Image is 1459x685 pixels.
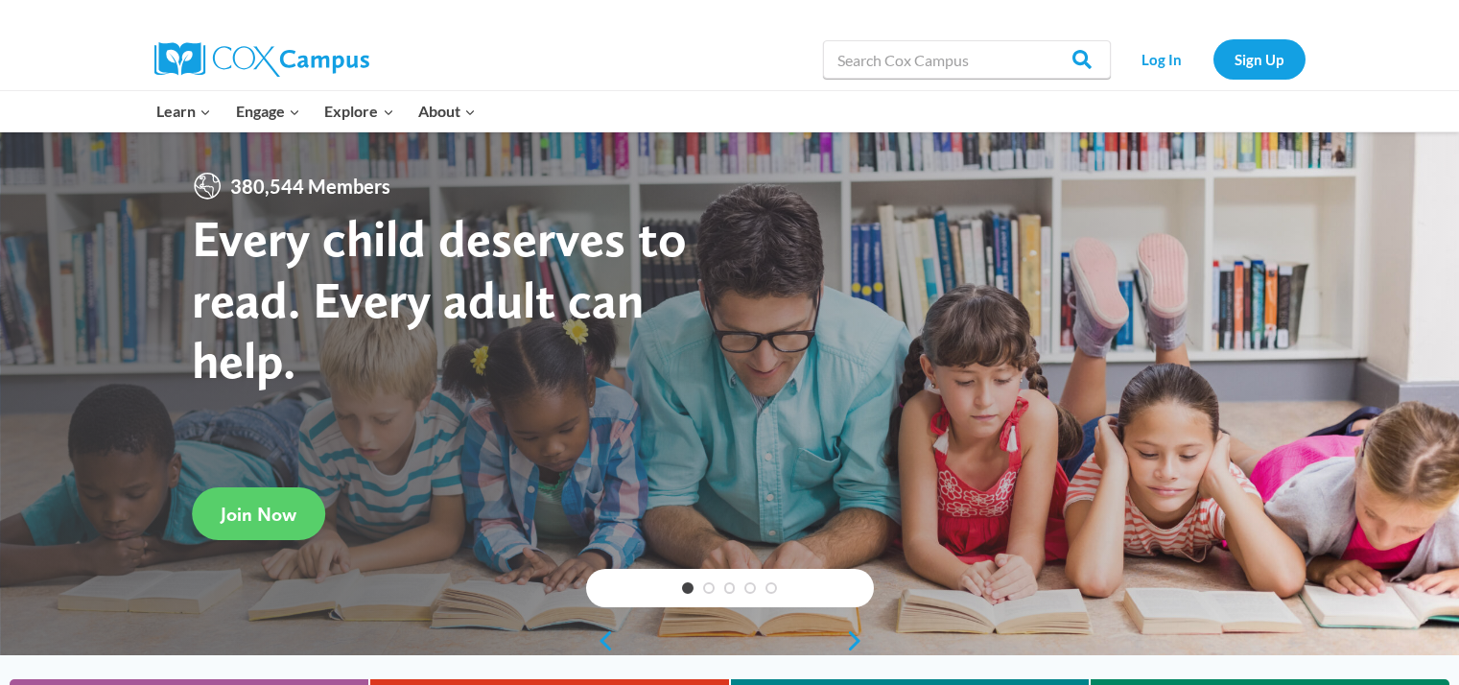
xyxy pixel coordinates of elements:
a: Log In [1120,39,1204,79]
input: Search Cox Campus [823,40,1111,79]
a: 1 [682,582,694,594]
a: previous [586,629,615,652]
a: 2 [703,582,715,594]
span: Engage [236,99,300,124]
span: Join Now [221,503,296,526]
div: content slider buttons [586,622,874,660]
strong: Every child deserves to read. Every adult can help. [192,207,687,390]
img: Cox Campus [154,42,369,77]
a: 3 [724,582,736,594]
span: 380,544 Members [223,171,398,201]
a: Sign Up [1213,39,1306,79]
nav: Secondary Navigation [1120,39,1306,79]
span: Explore [324,99,393,124]
a: Join Now [192,487,325,540]
span: About [418,99,476,124]
a: 4 [744,582,756,594]
span: Learn [156,99,211,124]
nav: Primary Navigation [145,91,488,131]
a: 5 [765,582,777,594]
a: next [845,629,874,652]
